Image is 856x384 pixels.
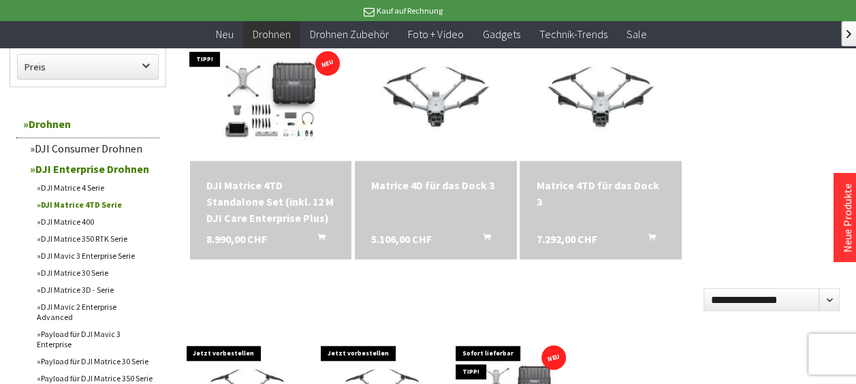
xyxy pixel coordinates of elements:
[301,231,334,249] button: In den Warenkorb
[30,298,159,325] a: DJI Mavic 2 Enterprise Advanced
[536,177,665,210] div: Matrice 4TD für das Dock 3
[371,231,432,247] span: 5.106,00 CHF
[16,110,159,138] a: Drohnen
[473,20,529,48] a: Gadgets
[408,27,463,41] span: Foto + Video
[206,20,243,48] a: Neu
[536,231,597,247] span: 7.292,00 CHF
[616,20,656,48] a: Sale
[482,27,520,41] span: Gadgets
[529,20,616,48] a: Technik-Trends
[18,54,158,79] label: Preis
[30,196,159,213] a: DJI Matrice 4TD Serie
[30,247,159,264] a: DJI Mavic 3 Enterprise Serie
[216,27,234,41] span: Neu
[840,183,854,253] a: Neue Produkte
[30,230,159,247] a: DJI Matrice 350 RTK Serie
[190,42,351,158] img: DJI Matrice 4TD Standalone Set (inkl. 12 M DJI Care Enterprise Plus)
[206,231,267,247] span: 8.990,00 CHF
[371,177,500,193] div: Matrice 4D für das Dock 3
[371,177,500,193] a: Matrice 4D für das Dock 3 5.106,00 CHF In den Warenkorb
[310,27,389,41] span: Drohnen Zubehör
[206,177,335,226] div: DJI Matrice 4TD Standalone Set (inkl. 12 M DJI Care Enterprise Plus)
[23,159,159,179] a: DJI Enterprise Drohnen
[466,231,499,249] button: In den Warenkorb
[626,27,646,41] span: Sale
[30,179,159,196] a: DJI Matrice 4 Serie
[206,177,335,226] a: DJI Matrice 4TD Standalone Set (inkl. 12 M DJI Care Enterprise Plus) 8.990,00 CHF In den Warenkorb
[30,213,159,230] a: DJI Matrice 400
[30,281,159,298] a: DJI Matrice 3D - Serie
[539,27,607,41] span: Technik-Trends
[631,231,664,249] button: In den Warenkorb
[846,30,851,38] span: 
[243,20,300,48] a: Drohnen
[300,20,398,48] a: Drohnen Zubehör
[253,27,291,41] span: Drohnen
[23,138,159,159] a: DJI Consumer Drohnen
[536,177,665,210] a: Matrice 4TD für das Dock 3 7.292,00 CHF In den Warenkorb
[398,20,473,48] a: Foto + Video
[30,353,159,370] a: Payload für DJI Matrice 30 Serie
[355,39,516,160] img: Matrice 4D für das Dock 3
[30,264,159,281] a: DJI Matrice 30 Serie
[30,325,159,353] a: Payload für DJI Mavic 3 Enterprise
[520,39,681,160] img: Matrice 4TD für das Dock 3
